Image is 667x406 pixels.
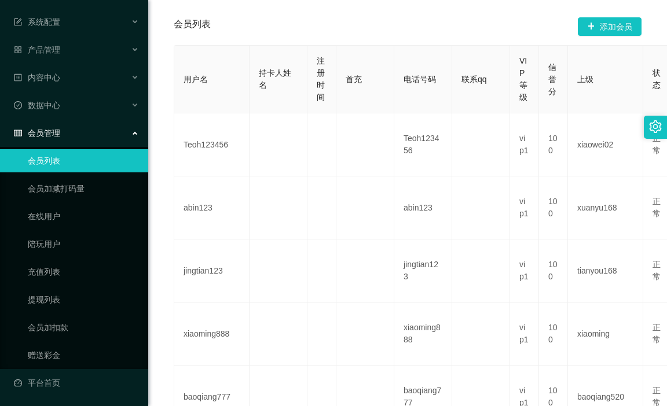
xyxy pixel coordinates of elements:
span: 注册时间 [317,56,325,102]
td: abin123 [394,176,452,239]
a: 图标: dashboard平台首页 [14,371,139,394]
span: 上级 [577,75,593,84]
td: tianyou168 [568,239,643,302]
td: Teoh123456 [394,113,452,176]
i: 图标: table [14,129,22,137]
i: 图标: check-circle-o [14,101,22,109]
td: Teoh123456 [174,113,250,176]
td: vip1 [510,239,539,302]
a: 会员加扣款 [28,316,139,339]
span: 状态 [653,68,661,90]
td: vip1 [510,302,539,366]
a: 提现列表 [28,288,139,311]
td: xiaoming888 [394,302,452,366]
td: xiaoming [568,302,643,366]
span: 正常 [653,323,661,344]
span: 电话号码 [404,75,436,84]
td: 100 [539,302,568,366]
td: jingtian123 [394,239,452,302]
td: vip1 [510,176,539,239]
span: 联系qq [461,75,487,84]
span: 首充 [346,75,362,84]
td: vip1 [510,113,539,176]
span: 系统配置 [14,17,60,27]
span: VIP等级 [519,56,527,102]
a: 充值列表 [28,260,139,283]
span: 数据中心 [14,101,60,110]
td: 100 [539,176,568,239]
span: 正常 [653,260,661,281]
td: jingtian123 [174,239,250,302]
td: xuanyu168 [568,176,643,239]
span: 用户名 [184,75,208,84]
td: xiaoming888 [174,302,250,366]
td: 100 [539,239,568,302]
span: 产品管理 [14,45,60,54]
button: 图标: plus添加会员 [578,17,642,36]
a: 会员列表 [28,149,139,172]
a: 赠送彩金 [28,344,139,367]
span: 内容中心 [14,73,60,82]
a: 会员加减打码量 [28,177,139,200]
i: 图标: appstore-o [14,46,22,54]
span: 会员列表 [174,17,211,36]
td: 100 [539,113,568,176]
a: 陪玩用户 [28,232,139,256]
a: 在线用户 [28,205,139,228]
i: 图标: setting [649,120,662,133]
i: 图标: profile [14,73,22,82]
span: 正常 [653,197,661,218]
span: 会员管理 [14,128,60,138]
span: 持卡人姓名 [259,68,291,90]
td: xiaowei02 [568,113,643,176]
span: 信誉分 [548,62,556,96]
td: abin123 [174,176,250,239]
i: 图标: form [14,18,22,26]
